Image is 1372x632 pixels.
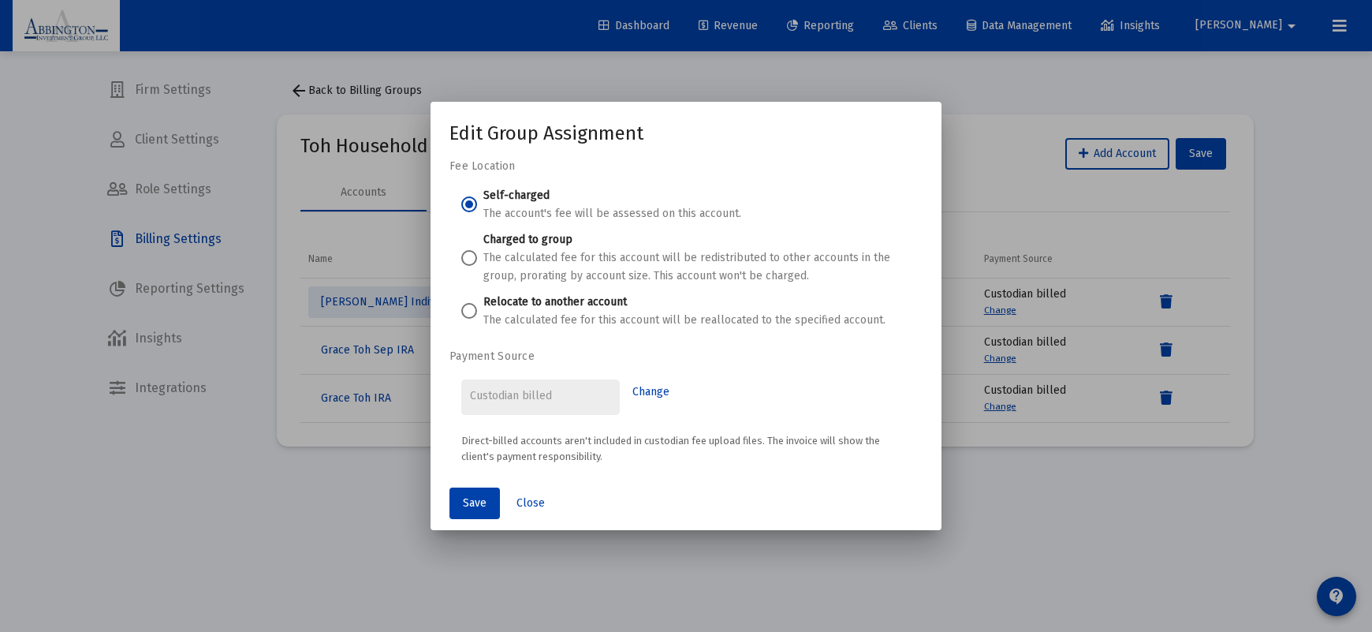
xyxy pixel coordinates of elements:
button: Close [504,488,557,519]
label: Relocate to another account [483,295,627,309]
button: Save [449,488,500,519]
label: Fee Location [449,159,515,173]
p: Direct-billed accounts aren't included in custodian fee upload files. The invoice will show the c... [461,433,911,465]
a: Change [620,376,682,408]
span: Save [463,496,487,510]
span: Change [632,385,669,398]
label: Charged to group [483,233,572,246]
h1: Edit Group Assignment [449,121,923,146]
label: Payment Source [449,350,535,363]
p: The account's fee will be assessed on this account. [483,204,741,223]
label: Self-charged [483,189,550,202]
span: Close [516,496,545,510]
p: The calculated fee for this account will be redistributed to other accounts in the group, prorati... [483,249,911,285]
p: The calculated fee for this account will be reallocated to the specified account. [483,311,885,329]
